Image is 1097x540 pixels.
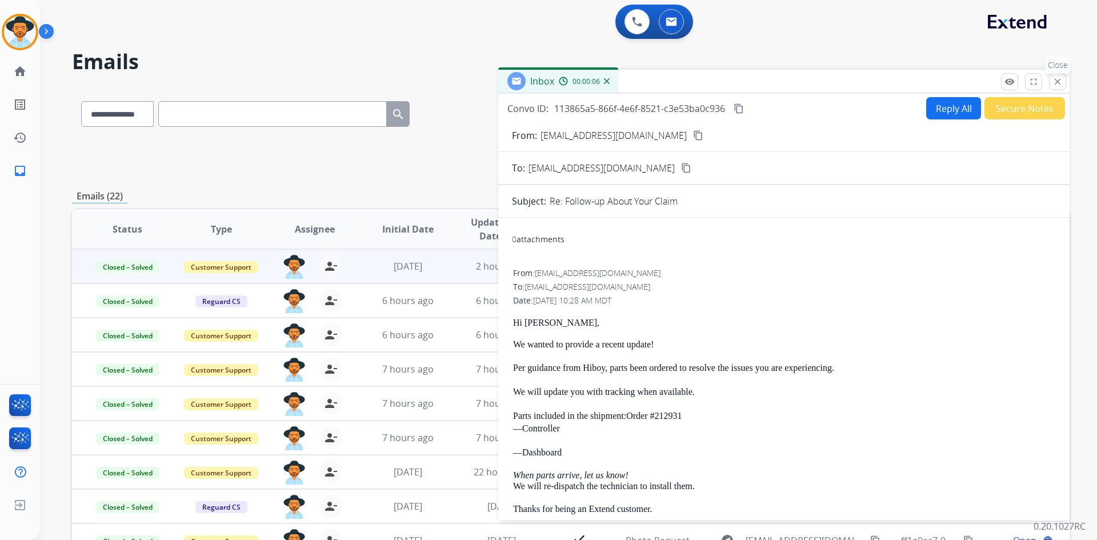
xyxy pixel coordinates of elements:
span: [DATE] [487,500,516,513]
span: [DATE] [394,500,422,513]
mat-icon: remove_red_eye [1004,77,1015,87]
p: We will re-dispatch the technician to install them. [513,470,1055,491]
p: From: [512,129,537,142]
mat-icon: person_remove [324,499,338,513]
span: Closed – Solved [96,501,159,513]
button: Close [1049,73,1066,90]
div: To: [513,281,1055,293]
span: 00:00:06 [572,77,600,86]
span: [EMAIL_ADDRESS][DOMAIN_NAME] [529,161,675,175]
span: 7 hours ago [382,431,434,444]
span: 6 hours ago [476,329,527,341]
mat-icon: person_remove [324,431,338,445]
mat-icon: person_remove [324,362,338,376]
span: Closed – Solved [96,398,159,410]
span: 7 hours ago [382,397,434,410]
img: agent-avatar [283,495,306,519]
p: Subject: [512,194,546,208]
img: agent-avatar [283,461,306,485]
span: Closed – Solved [96,295,159,307]
mat-icon: person_remove [324,294,338,307]
span: 113865a5-866f-4e6f-8521-c3e53ba0c936 [554,102,725,115]
span: Customer Support [184,364,258,376]
span: Assignee [295,222,335,236]
img: avatar [4,16,36,48]
span: 6 hours ago [476,294,527,307]
span: 6 hours ago [382,329,434,341]
img: agent-avatar [283,392,306,416]
img: agent-avatar [283,323,306,347]
strong: Order #212931 [626,411,682,421]
p: Close [1045,57,1071,74]
strong: When parts arrive, let us know! [513,470,628,480]
p: We will update you with tracking when available. [513,386,1055,398]
span: Closed – Solved [96,330,159,342]
mat-icon: home [13,65,27,78]
span: 7 hours ago [476,431,527,444]
span: Customer Support [184,433,258,445]
p: Re: Follow-up About Your Claim [550,194,678,208]
mat-icon: content_copy [681,163,691,173]
span: Type [211,222,232,236]
span: [EMAIL_ADDRESS][DOMAIN_NAME] [525,281,650,292]
span: Initial Date [382,222,434,236]
mat-icon: person_remove [324,397,338,410]
span: 2 hours ago [476,260,527,273]
img: agent-avatar [283,255,306,279]
mat-icon: person_remove [324,328,338,342]
span: [DATE] 10:28 AM MDT [533,295,611,306]
span: Reguard CS [195,501,247,513]
span: 0 [512,234,517,245]
span: Customer Support [184,261,258,273]
p: Thanks for being an Extend customer. [513,503,1055,515]
span: 6 hours ago [382,294,434,307]
mat-icon: content_copy [734,103,744,114]
span: Closed – Solved [96,261,159,273]
img: agent-avatar [283,426,306,450]
span: Customer Support [184,467,258,479]
button: Reply All [926,97,981,119]
p: We wanted to provide a recent update! [513,339,1055,350]
mat-icon: person_remove [324,465,338,479]
span: Inbox [530,75,554,87]
div: From: [513,267,1055,279]
img: agent-avatar [283,358,306,382]
div: attachments [512,234,564,245]
h2: Emails [72,50,1070,73]
p: 0.20.1027RC [1034,519,1086,533]
span: 7 hours ago [382,363,434,375]
p: [EMAIL_ADDRESS][DOMAIN_NAME] [541,129,687,142]
p: Hi [PERSON_NAME], [513,318,1055,328]
mat-icon: inbox [13,164,27,178]
mat-icon: fullscreen [1028,77,1039,87]
span: 22 hours ago [474,466,530,478]
span: 7 hours ago [476,363,527,375]
span: Reguard CS [195,295,247,307]
p: Parts included in the shipment: —Controller [513,410,1055,435]
p: Per guidance from Hiboy, parts been ordered to resolve the issues you are experiencing. [513,362,1055,374]
span: Closed – Solved [96,467,159,479]
div: Date: [513,295,1055,306]
p: Convo ID: [507,102,548,115]
span: [DATE] [394,466,422,478]
p: —Dashboard [513,446,1055,459]
span: Status [113,222,142,236]
span: Closed – Solved [96,433,159,445]
p: To: [512,161,525,175]
mat-icon: search [391,107,405,121]
mat-icon: close [1052,77,1063,87]
mat-icon: person_remove [324,259,338,273]
span: [EMAIL_ADDRESS][DOMAIN_NAME] [535,267,660,278]
button: Secure Notes [984,97,1065,119]
span: Customer Support [184,330,258,342]
span: [DATE] [394,260,422,273]
mat-icon: content_copy [693,130,703,141]
img: agent-avatar [283,289,306,313]
mat-icon: list_alt [13,98,27,111]
p: Emails (22) [72,189,127,203]
mat-icon: history [13,131,27,145]
span: Closed – Solved [96,364,159,376]
span: Updated Date [465,215,517,243]
span: 7 hours ago [476,397,527,410]
span: Customer Support [184,398,258,410]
